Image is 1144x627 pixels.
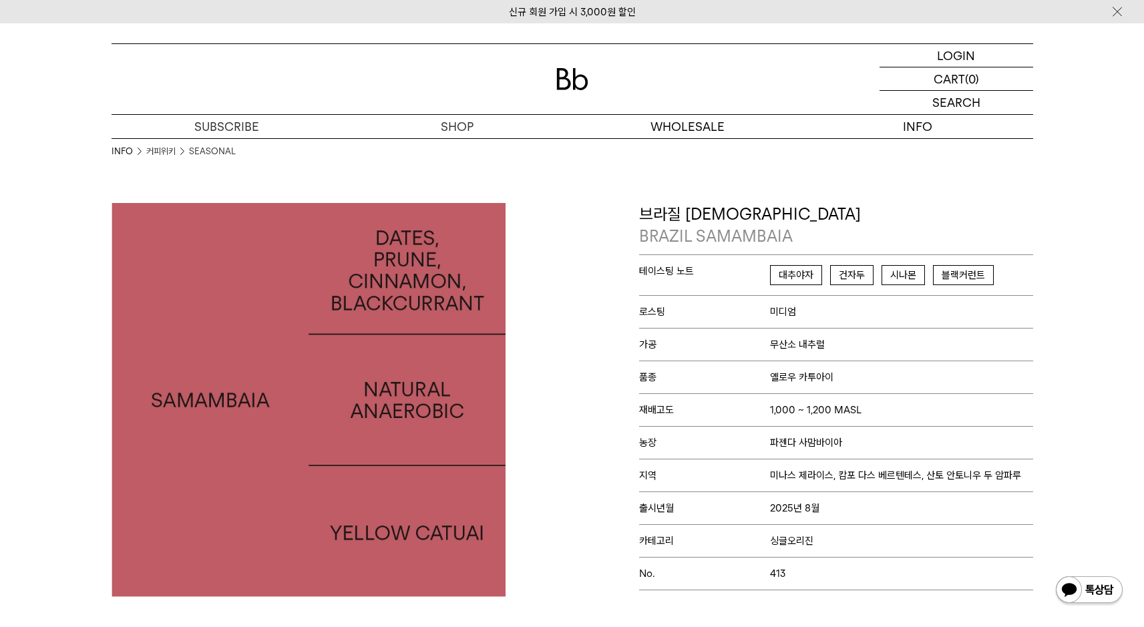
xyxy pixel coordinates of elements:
[639,371,771,383] span: 품종
[342,115,572,138] a: SHOP
[880,67,1033,91] a: CART (0)
[880,44,1033,67] a: LOGIN
[770,339,825,351] span: 무산소 내추럴
[770,502,819,514] span: 2025년 8월
[770,535,813,547] span: 싱글오리진
[770,265,822,285] span: 대추야자
[934,67,965,90] p: CART
[639,265,771,277] span: 테이스팅 노트
[639,404,771,416] span: 재배고도
[639,568,771,580] span: No.
[112,145,146,158] li: INFO
[639,535,771,547] span: 카테고리
[639,306,771,318] span: 로스팅
[112,203,506,597] img: 브라질 사맘바이아BRAZIL SAMAMBAIA
[639,502,771,514] span: 출시년월
[639,203,1033,248] p: 브라질 [DEMOGRAPHIC_DATA]
[639,339,771,351] span: 가공
[770,437,842,449] span: 파젠다 사맘바이아
[639,225,1033,248] p: BRAZIL SAMAMBAIA
[937,44,975,67] p: LOGIN
[803,115,1033,138] p: INFO
[770,404,862,416] span: 1,000 ~ 1,200 MASL
[639,469,771,481] span: 지역
[509,6,636,18] a: 신규 회원 가입 시 3,000원 할인
[932,91,980,114] p: SEARCH
[189,145,236,158] a: SEASONAL
[770,568,785,580] span: 413
[572,115,803,138] p: WHOLESALE
[830,265,874,285] span: 건자두
[882,265,925,285] span: 시나몬
[112,115,342,138] a: SUBSCRIBE
[146,145,176,158] a: 커피위키
[770,371,833,383] span: 옐로우 카투아이
[965,67,979,90] p: (0)
[770,306,796,318] span: 미디엄
[933,265,994,285] span: 블랙커런트
[1055,575,1124,607] img: 카카오톡 채널 1:1 채팅 버튼
[639,437,771,449] span: 농장
[770,469,1021,481] span: 미나스 제라이스, 캄포 다스 베르텐테스, 산토 안토니우 두 암파루
[556,68,588,90] img: 로고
